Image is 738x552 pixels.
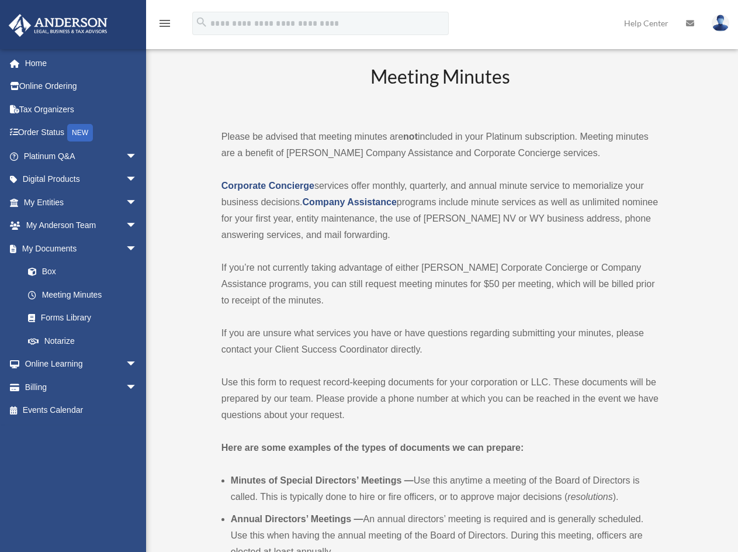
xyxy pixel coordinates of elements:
span: arrow_drop_down [126,214,149,238]
h2: Meeting Minutes [221,64,660,112]
p: Please be advised that meeting minutes are included in your Platinum subscription. Meeting minute... [221,129,660,161]
p: If you’re not currently taking advantage of either [PERSON_NAME] Corporate Concierge or Company A... [221,260,660,309]
span: arrow_drop_down [126,353,149,377]
p: If you are unsure what services you have or have questions regarding submitting your minutes, ple... [221,325,660,358]
a: Online Ordering [8,75,155,98]
span: arrow_drop_down [126,168,149,192]
a: Company Assistance [303,197,397,207]
a: My Entitiesarrow_drop_down [8,191,155,214]
span: arrow_drop_down [126,144,149,168]
span: arrow_drop_down [126,237,149,261]
a: Billingarrow_drop_down [8,375,155,399]
p: Use this form to request record-keeping documents for your corporation or LLC. These documents wi... [221,374,660,423]
a: Events Calendar [8,399,155,422]
a: menu [158,20,172,30]
span: arrow_drop_down [126,191,149,215]
div: NEW [67,124,93,142]
a: My Documentsarrow_drop_down [8,237,155,260]
span: arrow_drop_down [126,375,149,399]
i: menu [158,16,172,30]
a: Box [16,260,155,284]
a: My Anderson Teamarrow_drop_down [8,214,155,237]
img: User Pic [712,15,729,32]
li: Use this anytime a meeting of the Board of Directors is called. This is typically done to hire or... [231,472,660,505]
strong: Here are some examples of the types of documents we can prepare: [221,443,524,453]
b: Minutes of Special Directors’ Meetings — [231,475,414,485]
em: resolutions [567,492,612,502]
a: Home [8,51,155,75]
a: Forms Library [16,306,155,330]
a: Digital Productsarrow_drop_down [8,168,155,191]
img: Anderson Advisors Platinum Portal [5,14,111,37]
a: Order StatusNEW [8,121,155,145]
a: Tax Organizers [8,98,155,121]
a: Meeting Minutes [16,283,149,306]
a: Corporate Concierge [221,181,314,191]
a: Notarize [16,329,155,353]
a: Platinum Q&Aarrow_drop_down [8,144,155,168]
i: search [195,16,208,29]
a: Online Learningarrow_drop_down [8,353,155,376]
b: Annual Directors’ Meetings — [231,514,363,524]
p: services offer monthly, quarterly, and annual minute service to memorialize your business decisio... [221,178,660,243]
strong: not [403,132,418,142]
